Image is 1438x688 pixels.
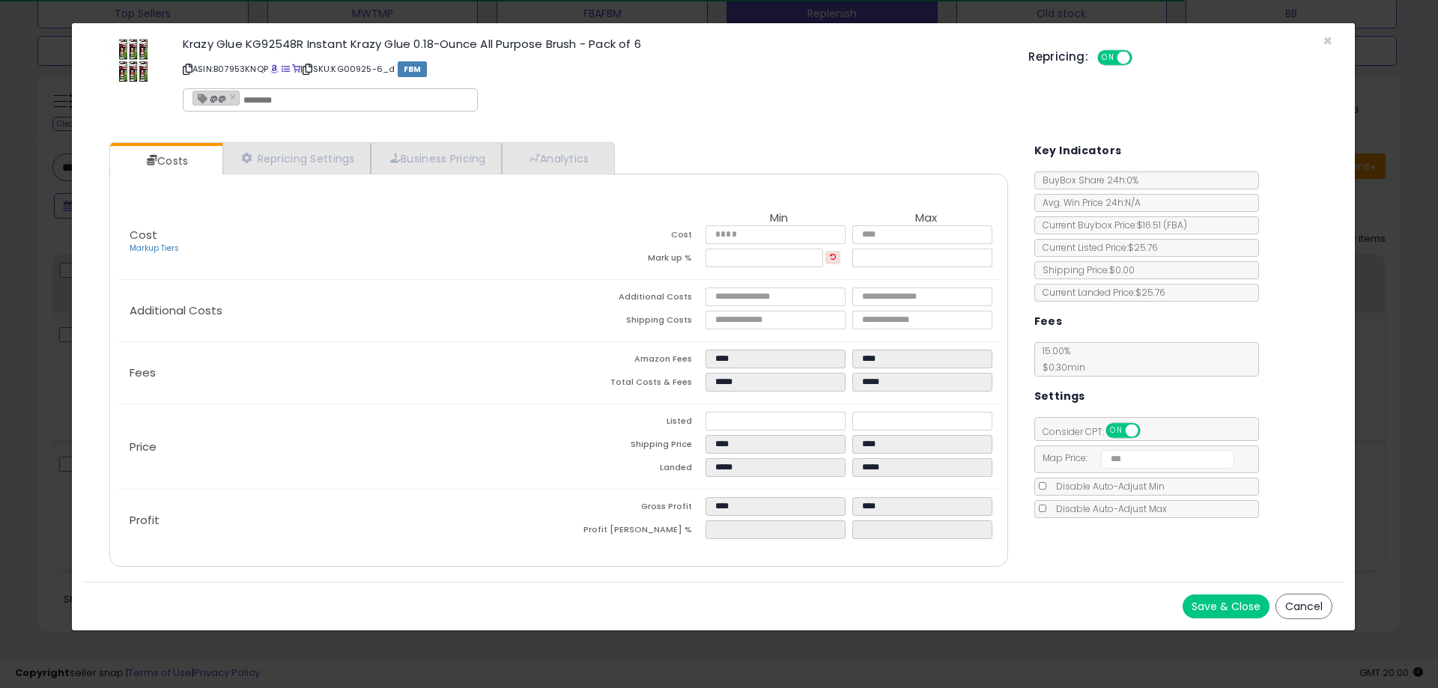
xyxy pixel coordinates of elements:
[1130,52,1154,64] span: OFF
[559,412,706,435] td: Listed
[502,143,613,174] a: Analytics
[1035,174,1138,186] span: BuyBox Share 24h: 0%
[1035,286,1165,299] span: Current Landed Price: $25.76
[110,146,221,176] a: Costs
[559,287,706,311] td: Additional Costs
[1035,425,1160,438] span: Consider CPT:
[1275,594,1332,619] button: Cancel
[118,367,559,379] p: Fees
[183,38,1006,49] h3: Krazy Glue KG92548R Instant Krazy Glue 0.18-Ounce All Purpose Brush - Pack of 6
[230,90,239,103] a: ×
[270,63,279,75] a: BuyBox page
[130,243,179,254] a: Markup Tiers
[1034,141,1122,160] h5: Key Indicators
[118,229,559,255] p: Cost
[1035,451,1235,464] span: Map Price:
[559,249,706,272] td: Mark up %
[1099,52,1117,64] span: ON
[193,91,226,104] span: @@
[371,143,502,174] a: Business Pricing
[1049,480,1165,493] span: Disable Auto-Adjust Min
[559,350,706,373] td: Amazon Fees
[118,305,559,317] p: Additional Costs
[1035,344,1085,374] span: 15.00 %
[559,311,706,334] td: Shipping Costs
[1049,502,1167,515] span: Disable Auto-Adjust Max
[1035,264,1135,276] span: Shipping Price: $0.00
[1035,219,1187,231] span: Current Buybox Price:
[1138,424,1162,437] span: OFF
[183,57,1006,81] p: ASIN: B07953KNQP | SKU: KG00925-6_d
[1163,219,1187,231] span: ( FBA )
[559,225,706,249] td: Cost
[222,143,371,174] a: Repricing Settings
[559,520,706,544] td: Profit [PERSON_NAME] %
[1323,30,1332,52] span: ×
[559,497,706,520] td: Gross Profit
[559,373,706,396] td: Total Costs & Fees
[1107,424,1126,437] span: ON
[706,212,852,225] th: Min
[282,63,290,75] a: All offer listings
[1035,241,1158,254] span: Current Listed Price: $25.76
[118,441,559,453] p: Price
[559,435,706,458] td: Shipping Price
[1035,361,1085,374] span: $0.30 min
[292,63,300,75] a: Your listing only
[398,61,428,77] span: FBM
[111,38,156,83] img: 51skPhpSILL._SL60_.jpg
[1183,594,1269,618] button: Save & Close
[118,514,559,526] p: Profit
[1028,51,1088,63] h5: Repricing:
[1035,196,1141,209] span: Avg. Win Price 24h: N/A
[1034,312,1063,331] h5: Fees
[852,212,999,225] th: Max
[559,458,706,481] td: Landed
[1137,219,1187,231] span: $16.51
[1034,387,1085,406] h5: Settings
